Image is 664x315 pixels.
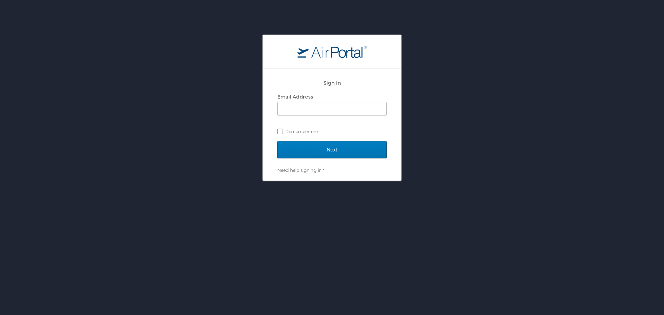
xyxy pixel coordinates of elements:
label: Email Address [277,94,313,100]
h2: Sign In [277,79,387,87]
input: Next [277,141,387,158]
img: logo [297,45,367,58]
a: Need help signing in? [277,167,324,173]
label: Remember me [277,126,387,137]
